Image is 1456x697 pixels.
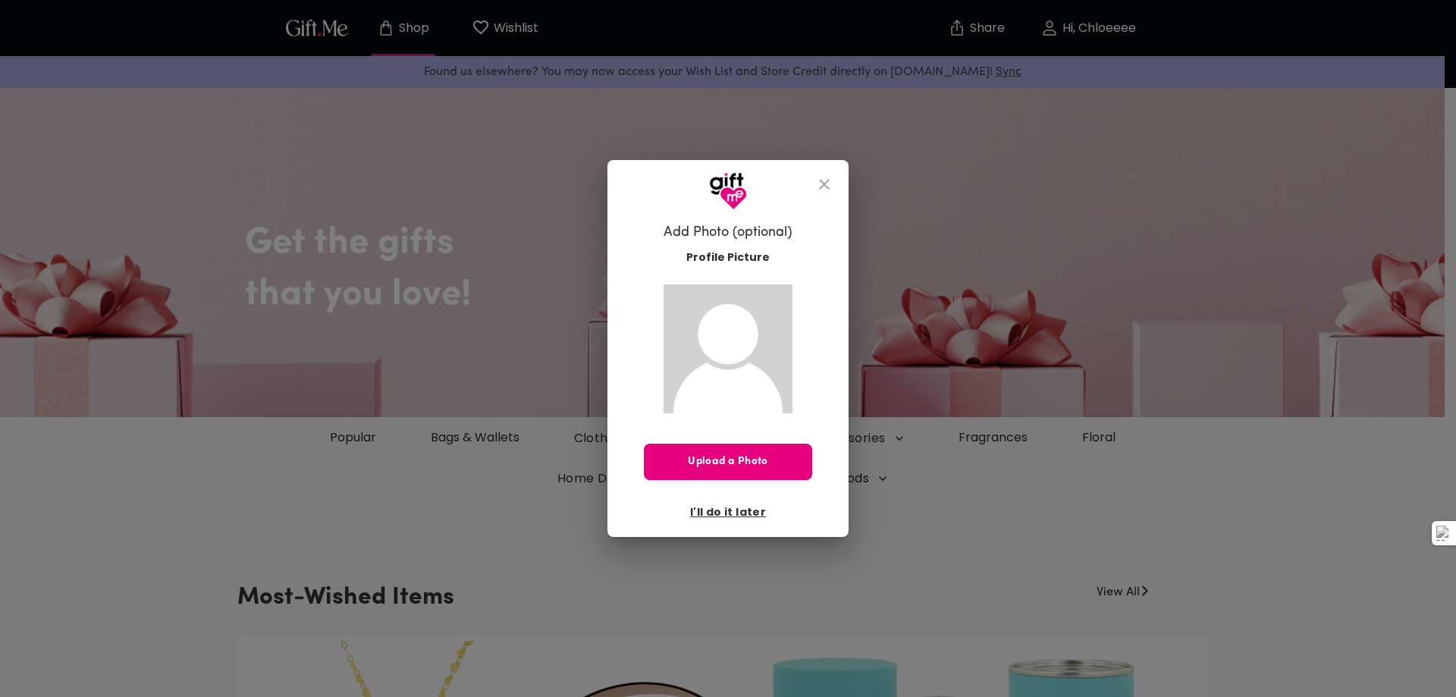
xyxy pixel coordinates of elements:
[644,454,812,470] span: Upload a Photo
[664,284,792,413] img: Gift.me default profile picture
[664,224,792,242] h6: Add Photo (optional)
[644,444,812,480] button: Upload a Photo
[690,504,766,520] span: I'll do it later
[686,250,770,265] span: Profile Picture
[709,172,747,210] img: GiftMe Logo
[684,499,772,525] button: I'll do it later
[806,166,843,203] button: close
